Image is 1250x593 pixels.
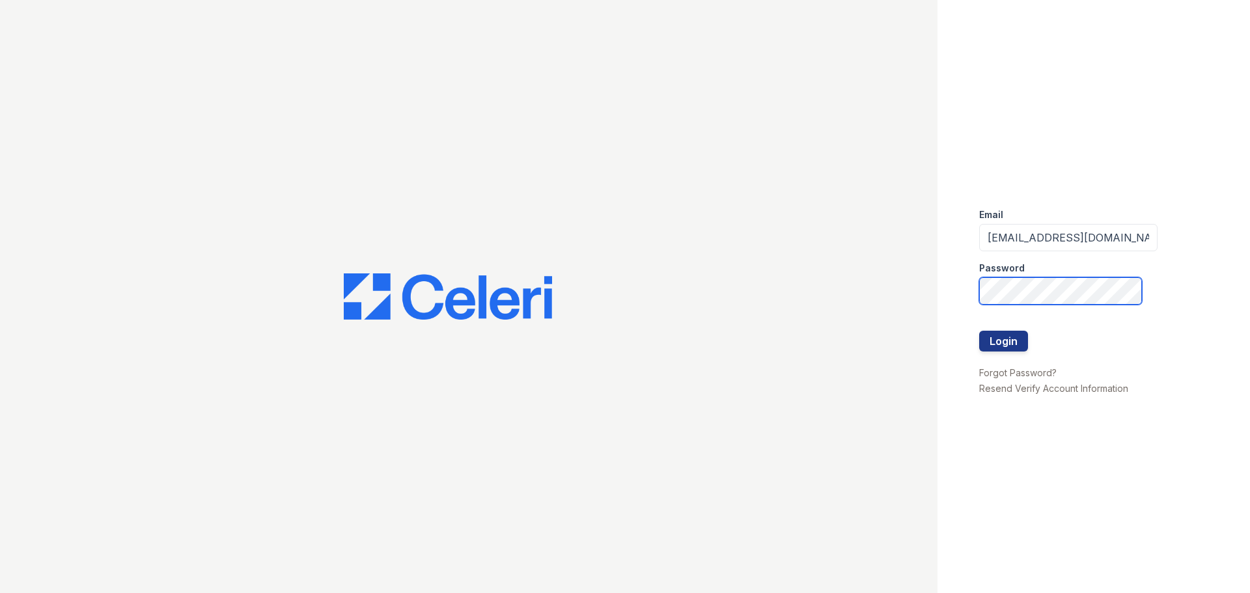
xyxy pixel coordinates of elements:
label: Email [979,208,1003,221]
button: Login [979,331,1028,352]
a: Forgot Password? [979,367,1057,378]
a: Resend Verify Account Information [979,383,1128,394]
label: Password [979,262,1025,275]
img: CE_Logo_Blue-a8612792a0a2168367f1c8372b55b34899dd931a85d93a1a3d3e32e68fde9ad4.png [344,273,552,320]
